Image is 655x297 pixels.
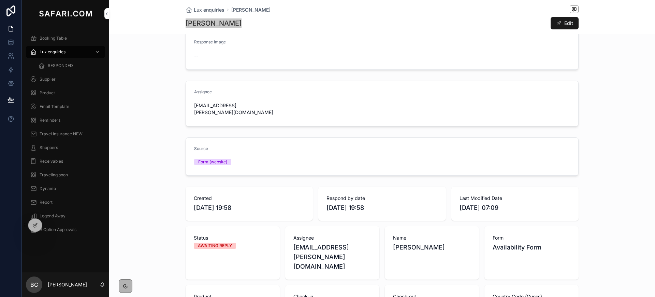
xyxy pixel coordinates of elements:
[493,234,570,241] span: Form
[393,234,471,241] span: Name
[22,27,109,245] div: scrollable content
[40,131,83,137] span: Travel Insurance NEW
[460,203,570,213] span: [DATE] 07:09
[26,87,105,99] a: Product
[194,89,212,94] span: Assignee
[326,195,437,202] span: Respond by date
[40,77,56,82] span: Supplier
[48,63,73,68] span: RESPONDED
[40,159,63,164] span: Receivables
[26,224,105,236] a: B Option Approvals
[38,8,93,19] img: App logo
[34,59,105,72] a: RESPONDED
[26,114,105,126] a: Reminders
[26,183,105,195] a: Dynamo
[40,200,53,205] span: Report
[198,243,232,249] div: AWAITING REPLY
[40,104,69,109] span: Email Template
[26,128,105,140] a: Travel Insurance NEW
[48,281,87,288] p: [PERSON_NAME]
[40,172,68,178] span: Traveling soon
[26,32,105,44] a: Booking Table
[40,145,58,150] span: Shoppers
[194,195,305,202] span: Created
[293,234,371,241] span: Assignee
[460,195,570,202] span: Last Modified Date
[40,213,65,219] span: Legend Away
[26,169,105,181] a: Traveling soon
[194,6,224,13] span: Lux enquiries
[493,243,570,252] span: Availability Form
[194,39,226,44] span: Response Image
[40,36,67,41] span: Booking Table
[194,234,272,241] span: Status
[30,281,38,289] span: BC
[194,203,305,213] span: [DATE] 19:58
[186,18,242,28] h1: [PERSON_NAME]
[551,17,579,29] button: Edit
[40,49,65,55] span: Lux enquiries
[198,159,227,165] div: Form (website)
[26,100,105,113] a: Email Template
[194,146,208,151] span: Source
[293,243,371,271] span: [EMAIL_ADDRESS][PERSON_NAME][DOMAIN_NAME]
[26,210,105,222] a: Legend Away
[26,196,105,208] a: Report
[40,186,56,191] span: Dynamo
[40,90,55,96] span: Product
[26,141,105,154] a: Shoppers
[26,155,105,167] a: Receivables
[26,46,105,58] a: Lux enquiries
[40,118,60,123] span: Reminders
[194,102,284,116] span: [EMAIL_ADDRESS][PERSON_NAME][DOMAIN_NAME]
[231,6,271,13] a: [PERSON_NAME]
[326,203,437,213] span: [DATE] 19:58
[194,52,198,59] span: --
[393,243,471,252] span: [PERSON_NAME]
[186,6,224,13] a: Lux enquiries
[26,73,105,85] a: Supplier
[40,227,76,232] span: B Option Approvals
